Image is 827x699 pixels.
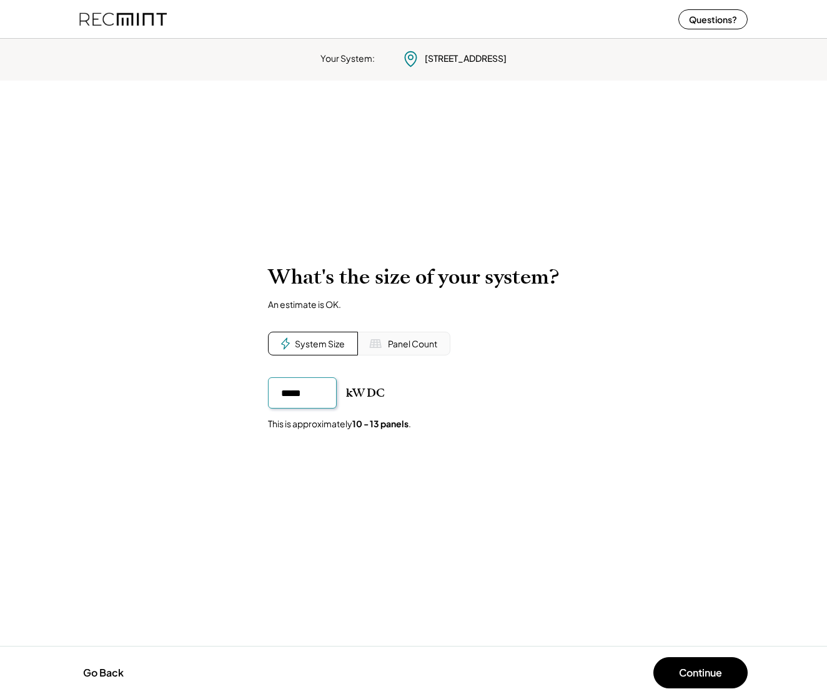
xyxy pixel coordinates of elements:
img: recmint-logotype%403x%20%281%29.jpeg [79,2,167,36]
div: Your System: [320,52,375,65]
div: Panel Count [388,338,437,350]
h2: What's the size of your system? [268,265,559,289]
strong: 10 - 13 panels [352,418,409,429]
img: Solar%20Panel%20Icon%20%281%29.svg [369,337,382,350]
div: An estimate is OK. [268,299,341,310]
button: Continue [653,657,748,688]
div: This is approximately . [268,418,411,430]
button: Questions? [678,9,748,29]
div: System Size [295,338,345,350]
button: Go Back [79,659,127,687]
div: kW DC [346,385,385,400]
div: [STREET_ADDRESS] [425,52,507,65]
